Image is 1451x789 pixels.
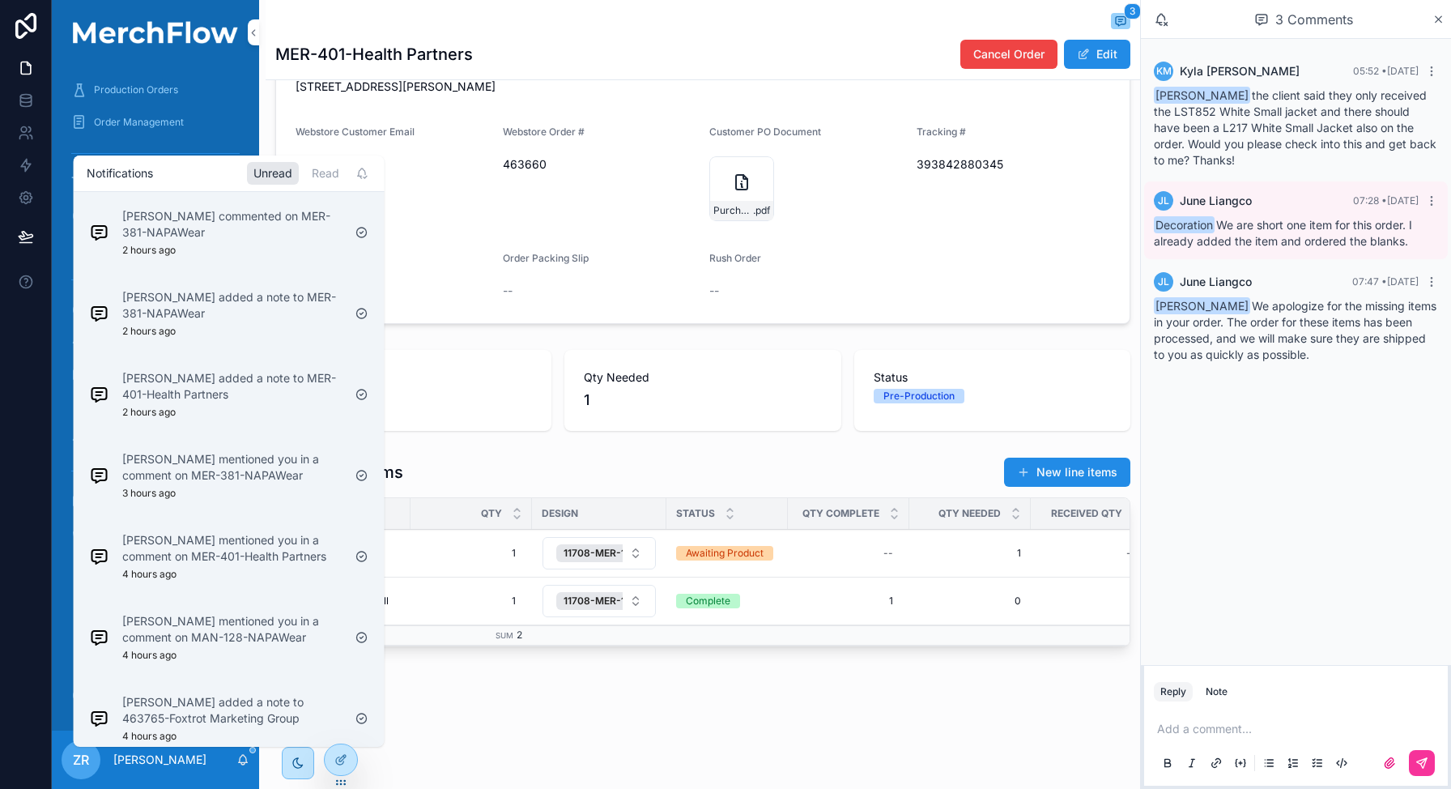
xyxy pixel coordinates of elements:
span: ZR [73,750,89,770]
a: 1 [420,540,522,566]
p: [PERSON_NAME] added a note to 463765-Foxtrot Marketing Group [122,694,343,727]
span: Qty Needed [584,369,821,386]
div: Note [1206,685,1228,698]
a: Shipping [62,202,249,231]
p: [PERSON_NAME] mentioned you in a comment on MAN-128-NAPAWear [122,613,343,646]
a: Iframe [62,649,249,678]
a: MerchFlow Price Sheet [62,552,249,581]
span: Status [676,507,715,520]
span: [PERSON_NAME] [1154,87,1250,104]
span: 2 [517,629,522,641]
a: Order Management [62,108,249,137]
span: June Liangco [1180,193,1252,209]
span: Total Qty [295,369,532,386]
p: 2 hours ago [122,406,176,419]
button: Note [1199,682,1234,702]
div: Awaiting Product [686,546,764,561]
span: We apologize for the missing items in your order. The order for these items has been processed, a... [1154,299,1436,361]
img: Notification icon [90,385,109,404]
h1: Notifications [87,165,153,181]
span: Webstore Order # [503,126,585,138]
button: Reply [1154,682,1193,702]
img: App logo [62,21,249,44]
span: Tracking # [917,126,966,138]
p: 4 hours ago [122,568,177,581]
button: 3 [1111,13,1130,32]
a: Awaiting Product [676,546,778,561]
span: KM [1156,65,1172,78]
button: New line items [1004,458,1130,487]
img: Notification icon [90,304,109,323]
span: 07:28 • [DATE] [1353,194,1419,207]
img: Notification icon [90,223,109,242]
span: 1 [1047,595,1136,608]
span: 05:52 • [DATE] [1353,65,1419,77]
p: [PERSON_NAME] added a note to MER-401-Health Partners [122,370,343,403]
a: Reporting [62,616,249,646]
img: Notification icon [90,466,109,485]
span: JL [1158,275,1169,288]
a: Production Orders [62,75,249,104]
div: Complete [686,594,730,608]
span: June Liangco [1180,274,1252,290]
span: QTY NEEDED [938,507,1001,520]
a: 1 [420,588,522,614]
p: [PERSON_NAME] mentioned you in a comment on MER-401-Health Partners [122,532,343,565]
p: 3 hours ago [122,487,176,500]
a: -- [798,540,900,566]
a: -- [1040,540,1143,566]
a: Complete [676,594,778,608]
a: 1 [798,588,900,614]
span: 3 Comments [1275,10,1353,29]
p: [PERSON_NAME] added a note to MER-381-NAPAWear [122,289,343,322]
span: 463660 [503,156,697,173]
h1: MER-401-Health Partners [275,43,473,66]
p: 2 hours ago [122,325,176,338]
span: We are short one item for this order. I already added the item and ordered the blanks. [1154,218,1412,248]
button: Edit [1064,40,1130,69]
span: Status [874,369,1111,386]
a: Select Button [542,536,657,570]
img: Notification icon [90,709,109,728]
button: Unselect 1888 [556,544,798,562]
a: Order Tracking [62,425,249,454]
span: QTY COMPLETE [802,507,879,520]
span: Webstore Customer Email [296,126,415,138]
p: 4 hours ago [122,649,177,662]
p: 4 hours ago [122,730,177,743]
span: 1 [427,595,516,608]
span: .pdf [753,204,770,217]
span: 11708-MER-188-Health Partners-Embroidery [564,547,774,560]
span: 07:47 • [DATE] [1352,275,1419,288]
button: Cancel Order [960,40,1057,69]
p: 2 hours ago [122,244,176,257]
a: In-Progress [62,487,249,516]
small: Sum [496,631,513,640]
span: Decoration [1154,216,1215,233]
a: 1 [919,547,1021,560]
span: Production Orders [94,83,178,96]
a: 0 [919,595,1021,608]
span: -- [709,283,719,299]
button: Select Button [543,537,656,569]
span: JL [1158,194,1169,207]
div: Read [305,162,346,185]
p: [PERSON_NAME] mentioned you in a comment on MER-381-NAPAWear [122,451,343,484]
span: 1 [804,595,893,608]
span: Received Qty [1051,507,1122,520]
div: Unread [247,162,299,185]
p: [PERSON_NAME] [113,752,206,768]
span: 1 [584,389,821,412]
button: Select Button [543,585,656,617]
span: 393842880345 [917,156,1111,173]
span: [PERSON_NAME] [1154,297,1250,314]
img: Notification icon [90,628,109,647]
a: Operation Dashboard [62,296,249,325]
span: -- [503,283,513,299]
a: 1 [1040,588,1143,614]
span: 11708-MER-188-Health Partners-Embroidery [564,595,774,608]
div: scrollable content [52,65,259,731]
a: Supplier PO [62,519,249,548]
